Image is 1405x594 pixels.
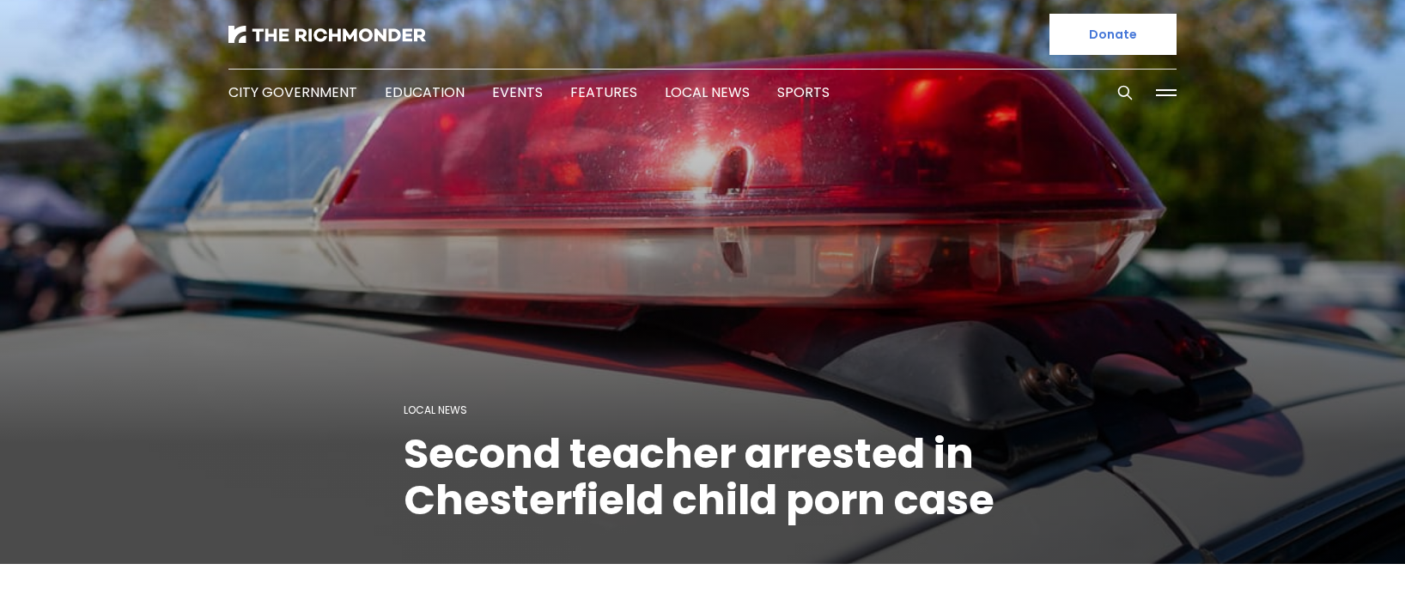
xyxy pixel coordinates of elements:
[1112,80,1138,106] button: Search this site
[570,82,637,102] a: Features
[228,26,426,43] img: The Richmonder
[492,82,543,102] a: Events
[404,431,1001,524] h1: Second teacher arrested in Chesterfield child porn case
[385,82,465,102] a: Education
[404,403,467,417] a: Local News
[1049,14,1177,55] a: Donate
[1260,510,1405,594] iframe: portal-trigger
[665,82,750,102] a: Local News
[777,82,830,102] a: Sports
[228,82,357,102] a: City Government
